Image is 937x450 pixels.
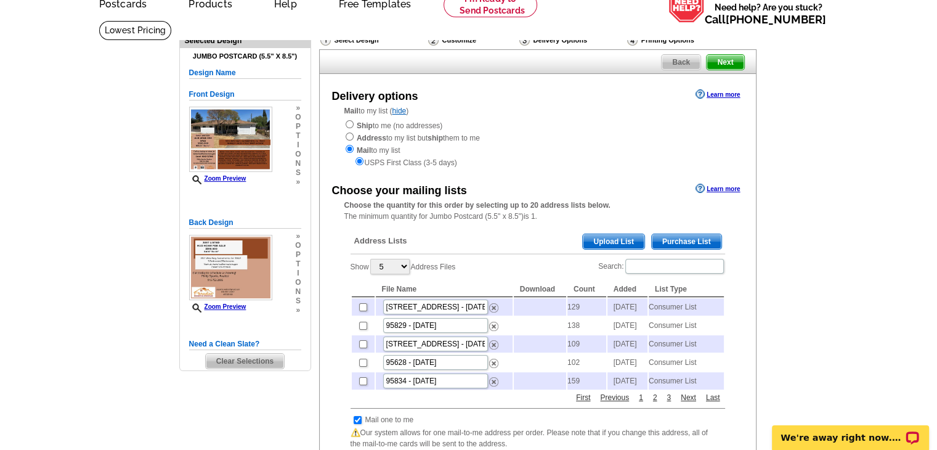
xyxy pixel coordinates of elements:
[351,428,360,438] img: warning.png
[649,372,724,390] td: Consumer List
[189,107,272,172] img: small-thumb.jpg
[180,35,310,46] div: Selected Design
[489,322,498,331] img: delete.png
[189,67,301,79] h5: Design Name
[295,306,301,315] span: »
[295,287,301,297] span: n
[607,317,647,334] td: [DATE]
[344,201,610,210] strong: Choose the quantity for this order by selecting up to 20 address lists below.
[567,298,606,316] td: 129
[295,122,301,131] span: p
[696,184,740,194] a: Learn more
[344,156,731,168] div: USPS First Class (3-5 days)
[189,235,272,300] img: small-thumb.jpg
[295,104,301,113] span: »
[344,119,731,168] div: to me (no addresses) to my list but them to me to my list
[351,258,456,276] label: Show Address Files
[189,217,301,229] h5: Back Design
[319,34,427,49] div: Select Design
[427,34,518,46] div: Customize
[567,354,606,371] td: 102
[295,241,301,250] span: o
[295,168,301,178] span: s
[295,250,301,260] span: p
[626,34,736,46] div: Printing Options
[567,372,606,390] td: 159
[320,35,331,46] img: Select Design
[650,392,660,403] a: 2
[357,146,371,155] strong: Mail
[705,13,826,26] span: Call
[649,298,724,316] td: Consumer List
[489,319,498,328] a: Remove this list
[661,54,701,70] a: Back
[489,301,498,309] a: Remove this list
[636,392,646,403] a: 1
[649,282,724,297] th: List Type
[649,317,724,334] td: Consumer List
[607,372,647,390] td: [DATE]
[295,278,301,287] span: o
[662,55,700,70] span: Back
[357,134,386,142] strong: Address
[519,35,530,46] img: Delivery Options
[295,232,301,241] span: »
[489,303,498,313] img: delete.png
[625,259,724,274] input: Search:
[489,377,498,387] img: delete.png
[607,282,647,297] th: Added
[598,258,724,275] label: Search:
[489,356,498,365] a: Remove this list
[707,55,744,70] span: Next
[607,335,647,353] td: [DATE]
[696,89,740,99] a: Learn more
[607,354,647,371] td: [DATE]
[514,282,566,297] th: Download
[354,235,407,247] span: Address Lists
[573,392,593,403] a: First
[365,414,415,426] td: Mail one to me
[189,175,246,182] a: Zoom Preview
[649,354,724,371] td: Consumer List
[295,178,301,187] span: »
[705,1,832,26] span: Need help? Are you stuck?
[295,297,301,306] span: s
[392,107,407,115] a: hide
[295,141,301,150] span: i
[206,354,284,369] span: Clear Selections
[428,35,439,46] img: Customize
[652,234,721,249] span: Purchase List
[376,282,513,297] th: File Name
[295,269,301,278] span: i
[678,392,699,403] a: Next
[726,13,826,26] a: [PHONE_NUMBER]
[189,303,246,310] a: Zoom Preview
[295,260,301,269] span: t
[607,298,647,316] td: [DATE]
[357,121,373,130] strong: Ship
[189,89,301,100] h5: Front Design
[295,159,301,168] span: n
[295,131,301,141] span: t
[518,34,626,49] div: Delivery Options
[370,259,410,274] select: ShowAddress Files
[489,359,498,368] img: delete.png
[189,52,301,60] h4: Jumbo Postcard (5.5" x 8.5")
[649,335,724,353] td: Consumer List
[320,105,756,168] div: to my list ( )
[344,107,359,115] strong: Mail
[597,392,632,403] a: Previous
[320,200,756,222] div: The minimum quantity for Jumbo Postcard (5.5" x 8.5")is 1.
[703,392,723,403] a: Last
[332,182,467,199] div: Choose your mailing lists
[332,88,418,105] div: Delivery options
[489,338,498,346] a: Remove this list
[295,150,301,159] span: o
[764,411,937,450] iframe: LiveChat chat widget
[428,134,443,142] strong: ship
[663,392,674,403] a: 3
[295,113,301,122] span: o
[489,340,498,350] img: delete.png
